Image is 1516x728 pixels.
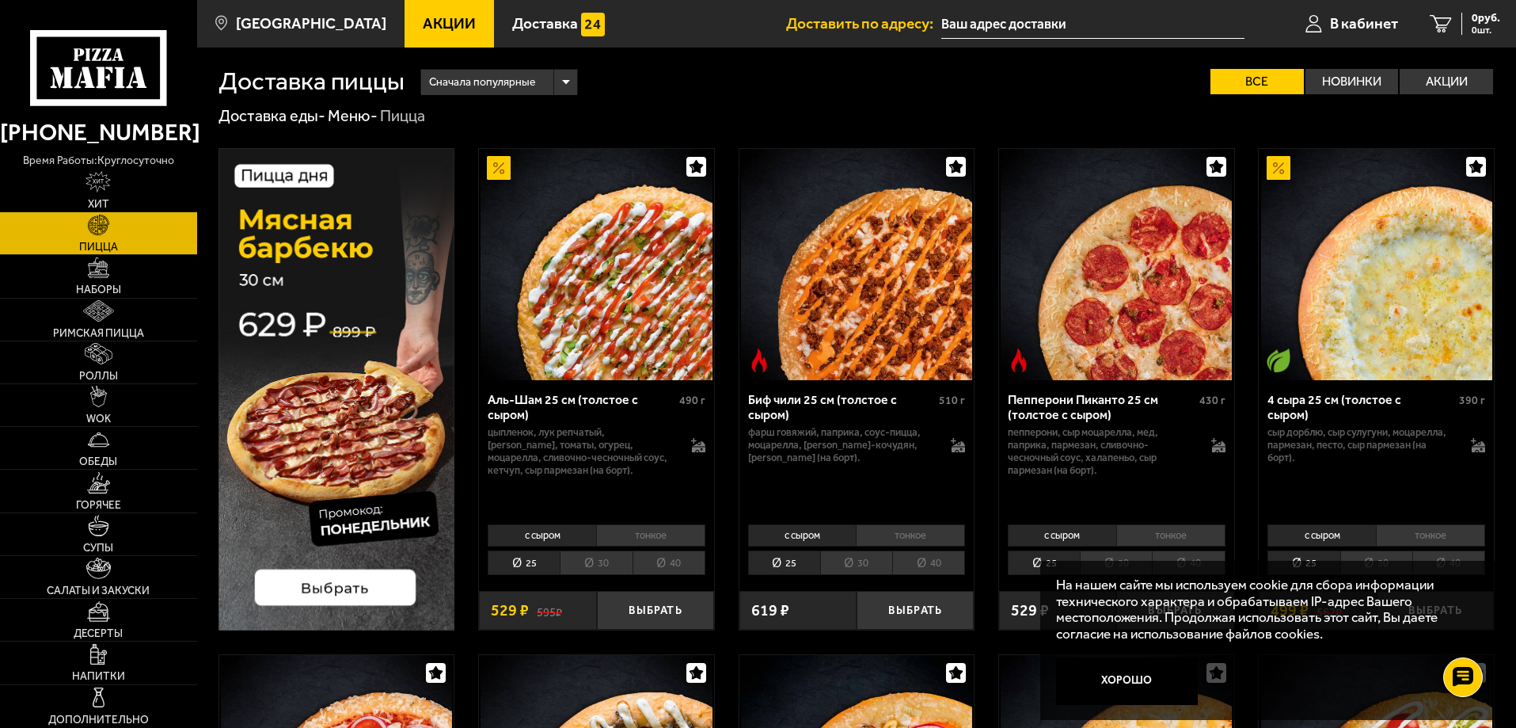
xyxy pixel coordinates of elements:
span: Пицца [79,242,118,253]
li: 40 [892,551,965,575]
img: 4 сыра 25 см (толстое с сыром) [1261,149,1492,380]
li: 25 [1008,551,1080,575]
li: 30 [1080,551,1152,575]
li: 30 [1340,551,1412,575]
li: с сыром [1267,524,1376,547]
span: Роллы [79,371,118,382]
img: Острое блюдо [1007,349,1031,372]
img: Вегетарианское блюдо [1267,349,1290,372]
span: Обеды [79,456,117,467]
li: 25 [1267,551,1339,575]
img: Пепперони Пиканто 25 см (толстое с сыром) [1001,149,1232,380]
li: 30 [560,551,632,575]
a: Доставка еды- [218,106,325,125]
span: Десерты [74,628,123,639]
button: Выбрать [597,591,714,630]
li: с сыром [748,524,857,547]
li: тонкое [856,524,965,547]
input: Ваш адрес доставки [941,10,1244,39]
a: АкционныйВегетарианское блюдо4 сыра 25 см (толстое с сыром) [1259,149,1494,380]
img: Акционный [487,156,511,180]
s: 595 ₽ [537,603,562,619]
span: 390 г [1459,394,1485,407]
span: Доставка [512,16,578,31]
div: Аль-Шам 25 см (толстое с сыром) [488,392,675,422]
span: Доставить по адресу: [786,16,941,31]
img: Акционный [1267,156,1290,180]
li: 40 [1152,551,1225,575]
p: сыр дорблю, сыр сулугуни, моцарелла, пармезан, песто, сыр пармезан (на борт). [1267,426,1455,464]
div: Пепперони Пиканто 25 см (толстое с сыром) [1008,392,1195,422]
li: с сыром [488,524,596,547]
li: тонкое [1376,524,1485,547]
li: 25 [748,551,820,575]
span: 490 г [679,394,705,407]
span: 0 шт. [1472,25,1500,35]
span: 430 г [1199,394,1225,407]
span: Салаты и закуски [47,585,150,597]
img: Аль-Шам 25 см (толстое с сыром) [481,149,712,380]
span: WOK [86,414,111,425]
a: Меню- [328,106,378,125]
img: 15daf4d41897b9f0e9f617042186c801.svg [581,13,605,36]
a: Острое блюдоПепперони Пиканто 25 см (толстое с сыром) [999,149,1234,380]
span: Акции [423,16,476,31]
span: Римская пицца [53,328,144,339]
a: Острое блюдоБиф чили 25 см (толстое с сыром) [739,149,975,380]
span: [GEOGRAPHIC_DATA] [236,16,386,31]
p: цыпленок, лук репчатый, [PERSON_NAME], томаты, огурец, моцарелла, сливочно-чесночный соус, кетчуп... [488,426,675,477]
a: АкционныйАль-Шам 25 см (толстое с сыром) [479,149,714,380]
div: Пицца [380,106,425,127]
li: с сыром [1008,524,1116,547]
p: фарш говяжий, паприка, соус-пицца, моцарелла, [PERSON_NAME]-кочудян, [PERSON_NAME] (на борт). [748,426,936,464]
div: 4 сыра 25 см (толстое с сыром) [1267,392,1455,422]
li: тонкое [596,524,705,547]
div: Биф чили 25 см (толстое с сыром) [748,392,936,422]
span: Супы [83,543,113,554]
span: 619 ₽ [751,603,789,619]
p: пепперони, сыр Моцарелла, мед, паприка, пармезан, сливочно-чесночный соус, халапеньо, сыр пармеза... [1008,426,1195,477]
label: Акции [1400,69,1493,94]
li: 40 [633,551,705,575]
span: Дополнительно [48,715,149,726]
button: Хорошо [1056,657,1199,705]
img: Острое блюдо [747,349,771,372]
span: 0 руб. [1472,13,1500,24]
h1: Доставка пиццы [218,69,405,94]
img: Биф чили 25 см (толстое с сыром) [741,149,972,380]
span: Наборы [76,284,121,295]
button: Выбрать [857,591,974,630]
p: На нашем сайте мы используем cookie для сбора информации технического характера и обрабатываем IP... [1056,577,1470,642]
label: Новинки [1305,69,1399,94]
span: 529 ₽ [491,603,529,619]
li: тонкое [1116,524,1225,547]
span: В кабинет [1330,16,1398,31]
li: 30 [820,551,892,575]
span: Хит [88,199,109,210]
label: Все [1210,69,1304,94]
li: 25 [488,551,560,575]
span: 529 ₽ [1011,603,1049,619]
li: 40 [1412,551,1485,575]
span: Горячее [76,500,121,511]
span: 510 г [939,394,965,407]
span: Напитки [72,671,125,682]
span: Сначала популярные [429,67,535,97]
